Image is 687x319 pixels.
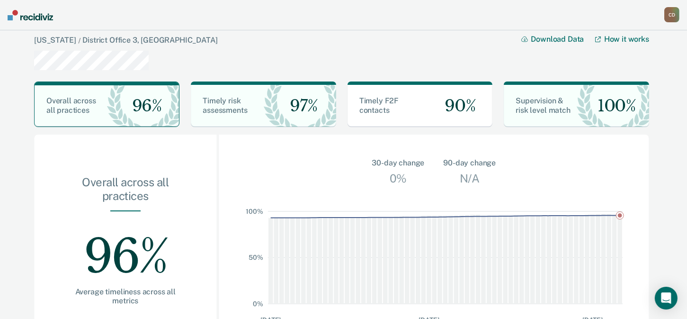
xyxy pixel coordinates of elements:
[590,96,636,116] span: 100%
[282,96,317,116] span: 97%
[457,169,482,188] div: N/A
[82,36,217,45] a: District Office 3, [GEOGRAPHIC_DATA]
[203,96,247,115] span: Timely risk assessments
[34,36,76,45] a: [US_STATE]
[8,10,53,20] img: Recidiviz
[359,96,399,115] span: Timely F2F contacts
[64,175,187,210] div: Overall across all practices
[64,287,187,305] div: Average timeliness across all metrics
[64,211,187,287] div: 96%
[516,96,570,115] span: Supervision & risk level match
[46,96,96,115] span: Overall across all practices
[664,7,679,22] button: CD
[521,35,595,44] button: Download Data
[125,96,162,116] span: 96%
[595,35,649,44] a: How it works
[387,169,409,188] div: 0%
[76,36,82,44] span: /
[443,157,496,169] div: 90-day change
[655,287,678,310] div: Open Intercom Messenger
[664,7,679,22] div: C D
[372,157,424,169] div: 30-day change
[437,96,475,116] span: 90%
